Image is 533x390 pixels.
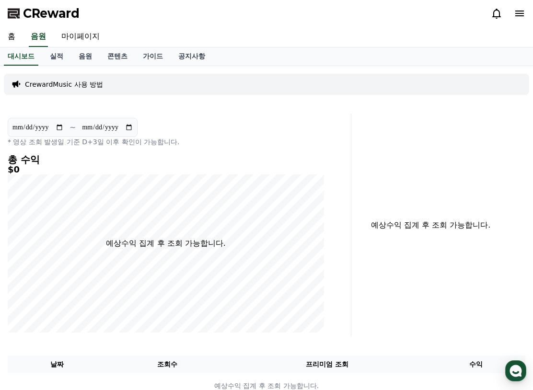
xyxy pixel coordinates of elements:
[42,47,71,66] a: 실적
[88,378,94,386] span: 홈
[100,47,135,66] a: 콘텐츠
[228,356,427,373] th: 프리미엄 조회
[25,80,103,89] a: CrewardMusic 사용 방법
[29,27,48,47] a: 음원
[8,6,80,21] a: CReward
[8,356,106,373] th: 날짜
[359,219,502,231] p: 예상수익 집계 후 조회 가능합니다.
[135,47,171,66] a: 가이드
[106,356,228,373] th: 조회수
[3,363,179,387] a: 홈
[23,6,80,21] span: CReward
[4,47,38,66] a: 대시보드
[70,122,76,133] p: ~
[260,378,273,386] span: 대화
[8,165,324,174] h5: $0
[354,363,530,387] a: 설정
[171,47,213,66] a: 공지사항
[71,47,100,66] a: 음원
[54,27,107,47] a: 마이페이지
[179,363,355,387] a: 대화
[436,378,449,386] span: 설정
[427,356,525,373] th: 수익
[8,137,324,147] p: * 영상 조회 발생일 기준 D+3일 이후 확인이 가능합니다.
[106,238,225,249] p: 예상수익 집계 후 조회 가능합니다.
[8,154,324,165] h4: 총 수익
